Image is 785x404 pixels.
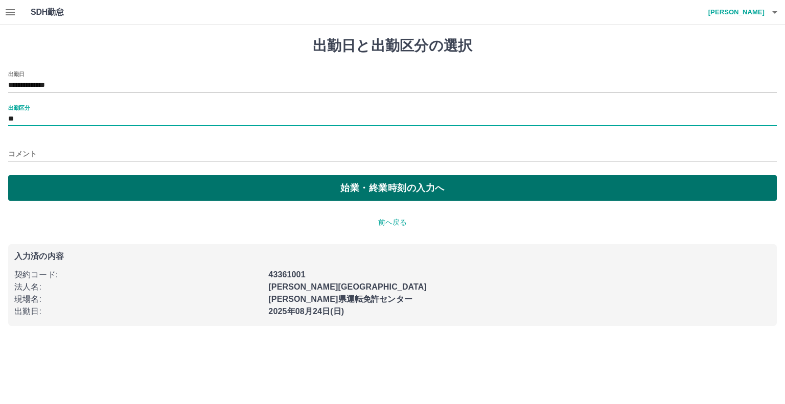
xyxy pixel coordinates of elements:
[14,269,262,281] p: 契約コード :
[268,307,344,316] b: 2025年08月24日(日)
[14,252,771,260] p: 入力済の内容
[8,217,777,228] p: 前へ戻る
[14,305,262,318] p: 出勤日 :
[8,175,777,201] button: 始業・終業時刻の入力へ
[8,70,25,78] label: 出勤日
[268,295,412,303] b: [PERSON_NAME]県運転免許センター
[268,282,427,291] b: [PERSON_NAME][GEOGRAPHIC_DATA]
[14,281,262,293] p: 法人名 :
[268,270,305,279] b: 43361001
[8,104,30,111] label: 出勤区分
[8,37,777,55] h1: 出勤日と出勤区分の選択
[14,293,262,305] p: 現場名 :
